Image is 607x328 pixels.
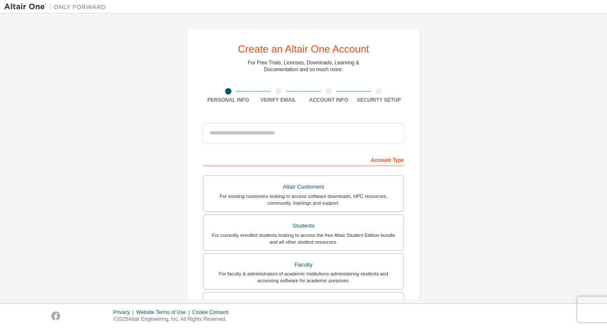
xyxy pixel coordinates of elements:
div: Verify Email [253,97,304,103]
div: Cookie Consent [192,309,233,316]
p: © 2025 Altair Engineering, Inc. All Rights Reserved. [113,316,234,323]
img: facebook.svg [51,311,60,320]
div: Create an Altair One Account [238,44,369,54]
div: For Free Trials, Licenses, Downloads, Learning & Documentation and so much more. [248,59,359,73]
div: Everyone else [209,297,398,309]
div: Privacy [113,309,136,316]
div: For currently enrolled students looking to access the free Altair Student Edition bundle and all ... [209,232,398,245]
div: Personal Info [203,97,253,103]
div: For existing customers looking to access software downloads, HPC resources, community, trainings ... [209,193,398,206]
div: Students [209,220,398,232]
div: For faculty & administrators of academic institutions administering students and accessing softwa... [209,270,398,284]
img: Altair One [4,3,110,11]
div: Account Type [203,153,404,166]
div: Security Setup [354,97,404,103]
div: Altair Customers [209,181,398,193]
div: Account Info [303,97,354,103]
div: Faculty [209,259,398,271]
div: Website Terms of Use [136,309,192,316]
